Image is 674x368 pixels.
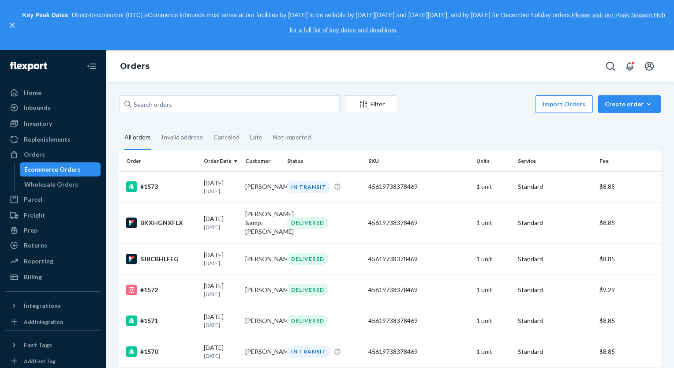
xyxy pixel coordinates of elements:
div: DELIVERED [287,284,328,296]
div: 45619738378469 [368,182,470,191]
a: Freight [5,208,101,222]
div: SJBCBHLFEG [126,254,197,264]
td: $8.85 [596,244,661,274]
div: DELIVERED [287,315,328,327]
div: #1573 [126,181,197,192]
div: Orders [24,150,45,159]
div: Home [24,88,41,97]
button: Create order [598,95,661,113]
p: [DATE] [204,259,238,267]
div: Customer [245,157,280,165]
td: $8.85 [596,336,661,367]
th: Status [284,150,365,171]
div: [DATE] [204,179,238,195]
div: Prep [24,226,37,235]
button: Open notifications [621,57,639,75]
a: Add Integration [5,316,101,327]
div: Fast Tags [24,341,52,349]
td: [PERSON_NAME] [242,305,283,336]
p: [DATE] [204,321,238,329]
td: [PERSON_NAME] &amp; [PERSON_NAME] [242,203,283,244]
div: [DATE] [204,282,238,298]
td: [PERSON_NAME] [242,274,283,305]
div: Create order [605,100,654,109]
div: DELIVERED [287,253,328,265]
strong: Key Peak Dates [22,11,68,19]
button: Filter [345,95,396,113]
p: Standard [518,316,592,325]
th: Service [514,150,595,171]
div: All orders [124,126,151,150]
div: Reporting [24,257,53,266]
a: Wholesale Orders [20,177,101,192]
a: Billing [5,270,101,284]
div: Add Integration [24,318,63,326]
th: Order Date [200,150,242,171]
div: Canceled [213,126,240,149]
div: [DATE] [204,343,238,360]
p: [DATE] [204,223,238,231]
p: Standard [518,285,592,294]
div: Not Imported [273,126,311,149]
a: Inbounds [5,101,101,115]
a: Please visit our Peak Season Hub for a full list of key dates and deadlines. [289,11,665,34]
td: 1 unit [473,274,514,305]
div: 45619738378469 [368,285,470,294]
div: Billing [24,273,42,282]
a: Add Fast Tag [5,356,101,366]
div: #1571 [126,315,197,326]
div: Add Fast Tag [24,357,56,365]
div: 45619738378469 [368,347,470,356]
td: 1 unit [473,203,514,244]
td: $8.85 [596,171,661,202]
div: Wholesale Orders [24,180,78,189]
th: Fee [596,150,661,171]
td: $8.85 [596,203,661,244]
button: Open account menu [640,57,658,75]
p: : Direct-to-consumer (DTC) eCommerce inbounds must arrive at our facilities by [DATE] to be sella... [21,8,666,38]
div: IN TRANSIT [287,345,330,357]
th: SKU [365,150,473,171]
div: Inventory [24,119,52,128]
div: Inbounds [24,103,51,112]
a: Prep [5,223,101,237]
button: Import Orders [535,95,593,113]
p: [DATE] [204,290,238,298]
div: Ecommerce Orders [24,165,81,174]
div: [DATE] [204,312,238,329]
div: 45619738378469 [368,316,470,325]
input: Search orders [119,95,340,113]
p: [DATE] [204,352,238,360]
div: Late [250,126,262,149]
div: DELIVERED [287,217,328,229]
p: Standard [518,255,592,263]
img: Flexport logo [10,62,47,71]
div: #1572 [126,285,197,295]
a: Home [5,86,101,100]
div: 45619738378469 [368,255,470,263]
td: [PERSON_NAME] [242,336,283,367]
td: $8.85 [596,305,661,336]
div: [DATE] [204,251,238,267]
td: 1 unit [473,244,514,274]
a: Parcel [5,192,101,207]
div: IN TRANSIT [287,181,330,193]
td: [PERSON_NAME] [242,171,283,202]
ol: breadcrumbs [113,54,157,79]
a: Replenishments [5,132,101,146]
th: Order [119,150,200,171]
button: Open Search Box [602,57,619,75]
div: Returns [24,241,47,250]
a: Returns [5,238,101,252]
button: Fast Tags [5,338,101,352]
a: Orders [5,147,101,161]
button: close, [8,21,17,30]
td: 1 unit [473,305,514,336]
div: 45619738378469 [368,218,470,227]
p: Standard [518,347,592,356]
td: $9.29 [596,274,661,305]
p: Standard [518,218,592,227]
div: #1570 [126,346,197,357]
td: 1 unit [473,336,514,367]
td: 1 unit [473,171,514,202]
